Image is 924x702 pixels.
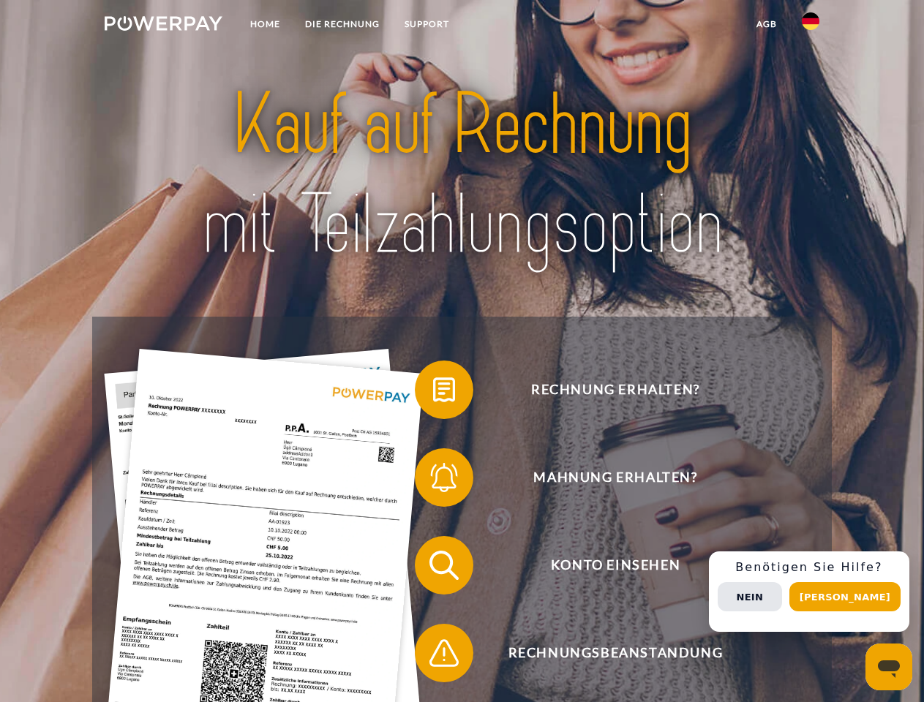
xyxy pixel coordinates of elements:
img: qb_warning.svg [426,635,462,671]
button: [PERSON_NAME] [789,582,901,611]
button: Nein [718,582,782,611]
a: DIE RECHNUNG [293,11,392,37]
span: Mahnung erhalten? [436,448,795,507]
img: qb_bill.svg [426,371,462,408]
span: Rechnung erhalten? [436,361,795,419]
span: Konto einsehen [436,536,795,595]
iframe: Schaltfläche zum Öffnen des Messaging-Fensters [865,643,912,690]
img: de [802,12,819,30]
img: qb_bell.svg [426,459,462,496]
div: Schnellhilfe [709,551,909,632]
button: Rechnungsbeanstandung [415,624,795,682]
a: agb [744,11,789,37]
a: Home [238,11,293,37]
button: Rechnung erhalten? [415,361,795,419]
img: logo-powerpay-white.svg [105,16,222,31]
button: Konto einsehen [415,536,795,595]
img: title-powerpay_de.svg [140,70,784,280]
button: Mahnung erhalten? [415,448,795,507]
img: qb_search.svg [426,547,462,584]
a: SUPPORT [392,11,462,37]
h3: Benötigen Sie Hilfe? [718,560,901,575]
span: Rechnungsbeanstandung [436,624,795,682]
